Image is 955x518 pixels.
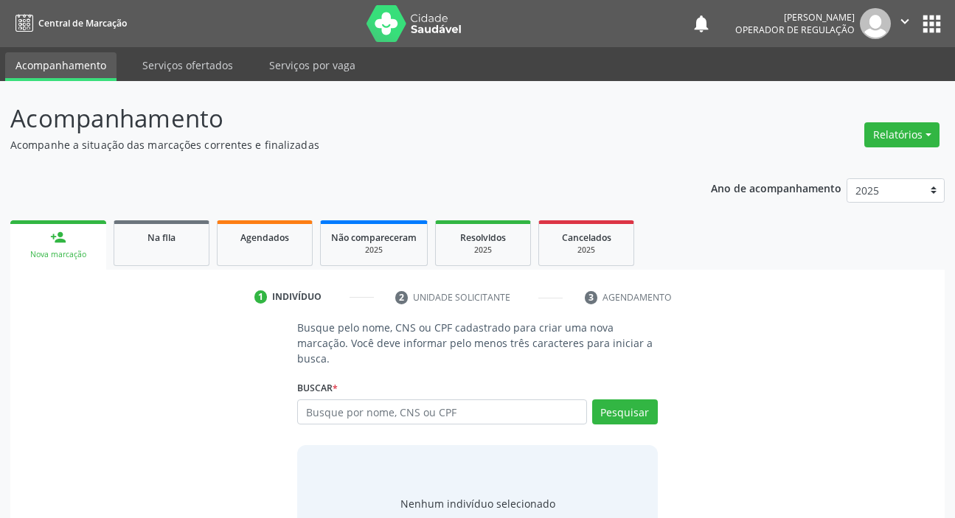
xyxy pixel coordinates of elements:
div: person_add [50,229,66,245]
button: notifications [691,13,712,34]
label: Buscar [297,377,338,399]
button: apps [919,11,945,37]
p: Ano de acompanhamento [711,178,841,197]
a: Central de Marcação [10,11,127,35]
img: img [860,8,891,39]
span: Operador de regulação [735,24,855,36]
button:  [891,8,919,39]
button: Pesquisar [592,399,658,424]
a: Serviços ofertados [132,52,243,78]
div: Nenhum indivíduo selecionado [400,496,555,511]
button: Relatórios [864,122,940,147]
span: Cancelados [562,231,611,244]
input: Busque por nome, CNS ou CPF [297,399,586,424]
p: Acompanhe a situação das marcações correntes e finalizadas [10,137,664,153]
div: 2025 [331,245,417,256]
p: Acompanhamento [10,100,664,137]
span: Agendados [240,231,289,244]
a: Acompanhamento [5,52,117,81]
div: 2025 [446,245,520,256]
div: Indivíduo [272,290,322,304]
p: Busque pelo nome, CNS ou CPF cadastrado para criar uma nova marcação. Você deve informar pelo men... [297,320,657,366]
span: Não compareceram [331,231,417,244]
div: 1 [254,290,268,304]
span: Resolvidos [460,231,506,244]
div: 2025 [549,245,623,256]
div: [PERSON_NAME] [735,11,855,24]
span: Na fila [147,231,176,244]
a: Serviços por vaga [259,52,366,78]
span: Central de Marcação [38,17,127,29]
i:  [897,13,913,29]
div: Nova marcação [21,249,96,260]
